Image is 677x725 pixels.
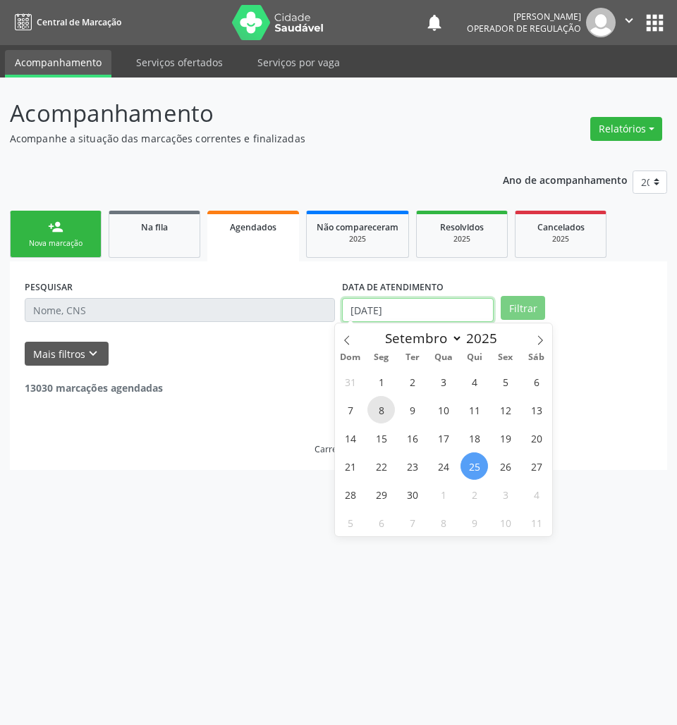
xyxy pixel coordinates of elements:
[378,328,463,348] select: Month
[335,353,366,362] span: Dom
[590,117,662,141] button: Relatórios
[336,424,364,452] span: Setembro 14, 2025
[461,509,488,536] span: Outubro 9, 2025
[85,346,101,361] i: keyboard_arrow_down
[429,509,457,536] span: Outubro 8, 2025
[492,424,519,452] span: Setembro 19, 2025
[336,452,364,480] span: Setembro 21, 2025
[248,50,350,75] a: Serviços por vaga
[461,452,488,480] span: Setembro 25, 2025
[492,396,519,423] span: Setembro 12, 2025
[427,234,497,244] div: 2025
[492,452,519,480] span: Setembro 26, 2025
[25,342,109,366] button: Mais filtroskeyboard_arrow_down
[586,8,616,37] img: img
[10,96,470,131] p: Acompanhamento
[20,238,91,249] div: Nova marcação
[492,509,519,536] span: Outubro 10, 2025
[398,424,426,452] span: Setembro 16, 2025
[461,396,488,423] span: Setembro 11, 2025
[317,234,398,244] div: 2025
[342,298,494,322] input: Selecione um intervalo
[523,509,550,536] span: Outubro 11, 2025
[461,368,488,395] span: Setembro 4, 2025
[126,50,233,75] a: Serviços ofertados
[492,368,519,395] span: Setembro 5, 2025
[317,221,398,233] span: Não compareceram
[429,452,457,480] span: Setembro 24, 2025
[336,481,364,508] span: Setembro 28, 2025
[463,329,509,347] input: Year
[429,396,457,423] span: Setembro 10, 2025
[398,452,426,480] span: Setembro 23, 2025
[398,509,426,536] span: Outubro 7, 2025
[467,11,581,23] div: [PERSON_NAME]
[336,509,364,536] span: Outubro 5, 2025
[429,424,457,452] span: Setembro 17, 2025
[621,13,637,28] i: 
[367,368,395,395] span: Setembro 1, 2025
[523,396,550,423] span: Setembro 13, 2025
[366,353,397,362] span: Seg
[525,234,596,244] div: 2025
[367,396,395,423] span: Setembro 8, 2025
[398,481,426,508] span: Setembro 30, 2025
[523,452,550,480] span: Setembro 27, 2025
[459,353,490,362] span: Qui
[523,424,550,452] span: Setembro 20, 2025
[342,276,444,298] label: DATA DE ATENDIMENTO
[398,396,426,423] span: Setembro 9, 2025
[37,16,121,28] span: Central de Marcação
[642,11,667,35] button: apps
[428,353,459,362] span: Qua
[467,23,581,35] span: Operador de regulação
[336,368,364,395] span: Agosto 31, 2025
[429,481,457,508] span: Outubro 1, 2025
[398,368,426,395] span: Setembro 2, 2025
[397,353,428,362] span: Ter
[336,396,364,423] span: Setembro 7, 2025
[230,221,276,233] span: Agendados
[537,221,585,233] span: Cancelados
[25,298,335,322] input: Nome, CNS
[440,221,484,233] span: Resolvidos
[492,481,519,508] span: Outubro 3, 2025
[315,443,363,455] div: Carregando
[503,171,628,188] p: Ano de acompanhamento
[523,481,550,508] span: Outubro 4, 2025
[10,11,121,34] a: Central de Marcação
[425,13,444,32] button: notifications
[490,353,521,362] span: Sex
[141,221,168,233] span: Na fila
[429,368,457,395] span: Setembro 3, 2025
[367,481,395,508] span: Setembro 29, 2025
[461,424,488,452] span: Setembro 18, 2025
[25,381,163,395] strong: 13030 marcações agendadas
[523,368,550,395] span: Setembro 6, 2025
[521,353,552,362] span: Sáb
[367,452,395,480] span: Setembro 22, 2025
[461,481,488,508] span: Outubro 2, 2025
[367,509,395,536] span: Outubro 6, 2025
[367,424,395,452] span: Setembro 15, 2025
[10,131,470,146] p: Acompanhe a situação das marcações correntes e finalizadas
[501,296,545,320] button: Filtrar
[616,8,642,37] button: 
[25,276,73,298] label: PESQUISAR
[5,50,111,78] a: Acompanhamento
[48,219,63,235] div: person_add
